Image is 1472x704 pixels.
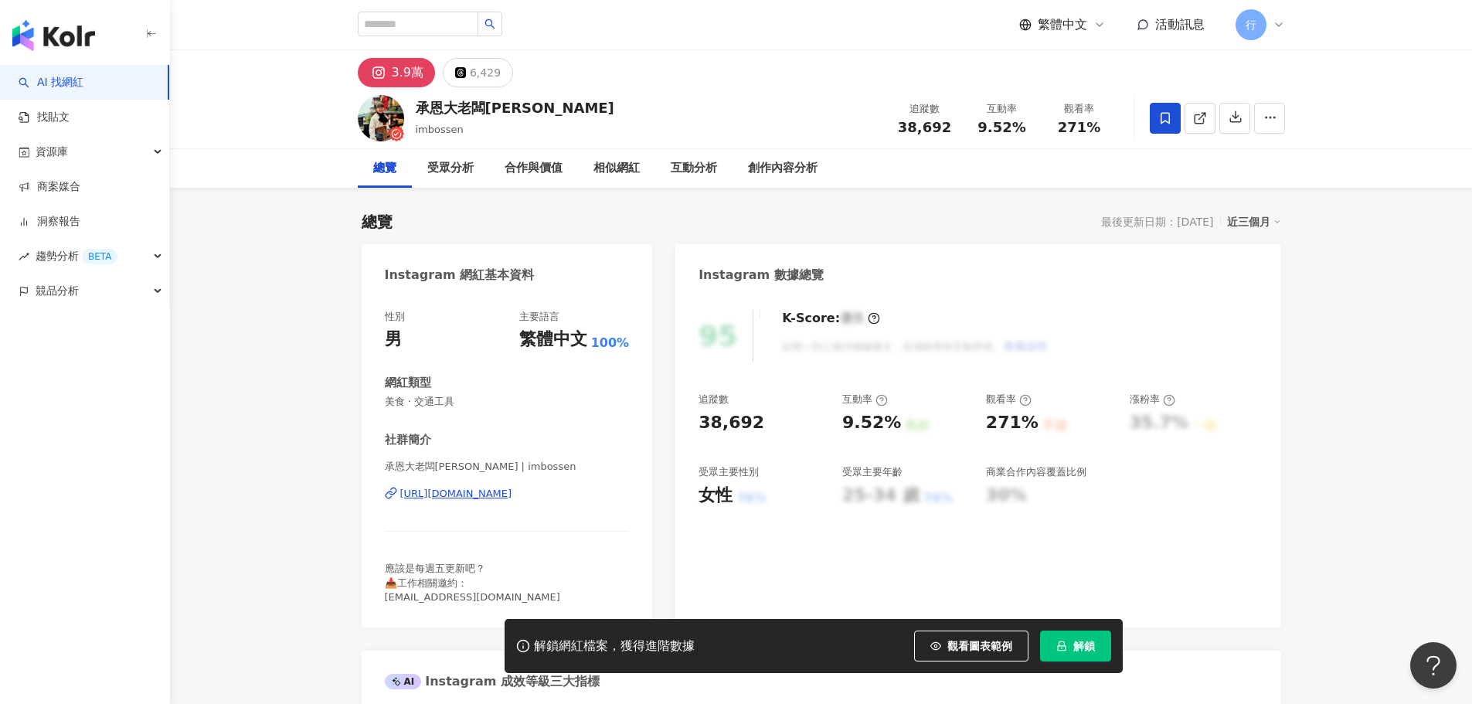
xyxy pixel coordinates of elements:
span: lock [1056,641,1067,651]
span: 38,692 [898,119,951,135]
div: 主要語言 [519,310,559,324]
div: 性別 [385,310,405,324]
div: 觀看率 [1050,101,1109,117]
span: 解鎖 [1073,640,1095,652]
span: 繁體中文 [1038,16,1087,33]
div: 總覽 [362,211,393,233]
div: 承恩大老闆[PERSON_NAME] [416,98,614,117]
span: imbossen [416,124,464,135]
div: 互動分析 [671,159,717,178]
div: 近三個月 [1227,212,1281,232]
div: 社群簡介 [385,432,431,448]
div: 網紅類型 [385,375,431,391]
div: 受眾主要年齡 [842,465,903,479]
img: KOL Avatar [358,95,404,141]
a: searchAI 找網紅 [19,75,83,90]
span: search [484,19,495,29]
span: 趨勢分析 [36,239,117,274]
span: 資源庫 [36,134,68,169]
div: 271% [986,411,1039,435]
div: 3.9萬 [392,62,423,83]
div: AI [385,674,422,689]
div: Instagram 數據總覽 [699,267,824,284]
div: 受眾分析 [427,159,474,178]
div: 解鎖網紅檔案，獲得進階數據 [534,638,695,655]
div: 女性 [699,484,733,508]
div: 總覽 [373,159,396,178]
div: Instagram 網紅基本資料 [385,267,535,284]
a: 商案媒合 [19,179,80,195]
span: 承恩大老闆[PERSON_NAME] | imbossen [385,460,630,474]
span: 觀看圖表範例 [947,640,1012,652]
button: 解鎖 [1040,631,1111,661]
div: 互動率 [842,393,888,406]
div: 追蹤數 [896,101,954,117]
span: rise [19,251,29,262]
div: BETA [82,249,117,264]
span: 9.52% [977,120,1025,135]
img: logo [12,20,95,51]
div: 相似網紅 [593,159,640,178]
div: 互動率 [973,101,1032,117]
div: 漲粉率 [1130,393,1175,406]
span: 行 [1246,16,1256,33]
button: 觀看圖表範例 [914,631,1028,661]
span: 活動訊息 [1155,17,1205,32]
span: 競品分析 [36,274,79,308]
div: 觀看率 [986,393,1032,406]
button: 6,429 [443,58,513,87]
div: 商業合作內容覆蓋比例 [986,465,1086,479]
div: 合作與價值 [505,159,563,178]
span: 271% [1058,120,1101,135]
div: 38,692 [699,411,764,435]
div: 追蹤數 [699,393,729,406]
span: 美食 · 交通工具 [385,395,630,409]
div: K-Score : [782,310,880,327]
div: 男 [385,328,402,352]
span: 應該是每週五更新吧？ 📥工作相關邀約： [EMAIL_ADDRESS][DOMAIN_NAME] [385,563,560,602]
div: 最後更新日期：[DATE] [1101,216,1213,228]
a: 找貼文 [19,110,70,125]
div: 6,429 [470,62,501,83]
div: Instagram 成效等級三大指標 [385,673,600,690]
div: [URL][DOMAIN_NAME] [400,487,512,501]
span: 100% [591,335,629,352]
div: 繁體中文 [519,328,587,352]
div: 受眾主要性別 [699,465,759,479]
button: 3.9萬 [358,58,435,87]
a: 洞察報告 [19,214,80,230]
div: 創作內容分析 [748,159,818,178]
a: [URL][DOMAIN_NAME] [385,487,630,501]
div: 9.52% [842,411,901,435]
